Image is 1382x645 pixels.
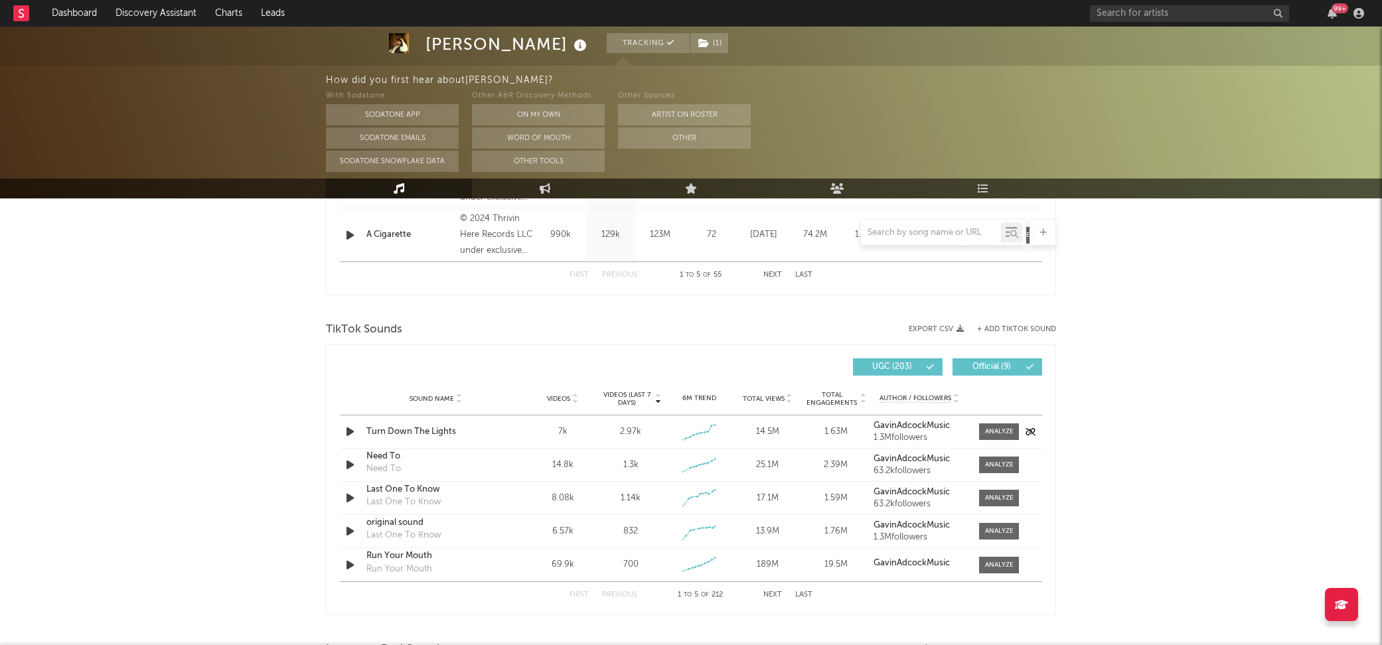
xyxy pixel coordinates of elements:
button: On My Own [472,104,605,125]
div: Last One To Know [366,529,441,542]
button: First [570,271,589,279]
div: 6.57k [532,525,593,538]
div: 19.5M [805,558,867,571]
button: Official(9) [953,358,1042,376]
button: Previous [602,591,637,599]
span: of [703,272,711,278]
div: Last One To Know [366,496,441,509]
button: Artist on Roster [618,104,751,125]
div: 1.3M followers [874,533,966,542]
span: Videos (last 7 days) [600,391,654,407]
div: 17.1M [737,492,799,505]
div: 69.9k [532,558,593,571]
button: 99+ [1328,8,1337,19]
button: Export CSV [909,325,964,333]
div: Other Sources [618,88,751,104]
div: 700 [623,558,639,571]
div: 1.3k [623,459,639,472]
div: 25.1M [737,459,799,472]
span: of [701,592,709,598]
span: ( 1 ) [690,33,729,53]
div: 1 5 212 [664,587,737,603]
span: Total Engagements [805,391,859,407]
input: Search by song name or URL [861,228,1001,238]
button: UGC(203) [853,358,943,376]
div: 7k [532,425,593,439]
div: Need To [366,463,401,476]
strong: GavinAdcockMusic [874,521,950,530]
div: 13.9M [737,525,799,538]
div: Run Your Mouth [366,563,432,576]
a: GavinAdcockMusic [874,559,966,568]
button: Next [763,591,782,599]
button: Other [618,127,751,149]
a: Turn Down The Lights [366,425,505,439]
button: Sodatone Snowflake Data [326,151,459,172]
button: Previous [602,271,637,279]
span: to [686,272,694,278]
button: Next [763,271,782,279]
a: Need To [366,450,505,463]
strong: GavinAdcockMusic [874,559,950,567]
button: + Add TikTok Sound [977,326,1056,333]
a: GavinAdcockMusic [874,488,966,497]
input: Search for artists [1090,5,1289,22]
div: 2.39M [805,459,867,472]
div: How did you first hear about [PERSON_NAME] ? [326,72,1382,88]
div: 1.76M [805,525,867,538]
a: Last One To Know [366,483,505,496]
button: + Add TikTok Sound [964,326,1056,333]
a: original sound [366,516,505,530]
button: Tracking [607,33,690,53]
a: GavinAdcockMusic [874,421,966,431]
strong: GavinAdcockMusic [874,455,950,463]
div: [PERSON_NAME] [425,33,590,55]
span: UGC ( 203 ) [862,363,923,371]
a: Run Your Mouth [366,549,505,563]
div: 1 5 55 [664,267,737,283]
button: First [570,591,589,599]
div: 832 [623,525,638,538]
strong: GavinAdcockMusic [874,421,950,430]
button: Sodatone App [326,104,459,125]
span: Official ( 9 ) [961,363,1022,371]
div: 2.97k [620,425,641,439]
div: 63.2k followers [874,466,966,476]
div: 6M Trend [668,394,730,403]
span: Author / Followers [880,394,951,403]
div: 99 + [1332,3,1348,13]
button: Other Tools [472,151,605,172]
button: Last [795,591,812,599]
div: With Sodatone [326,88,459,104]
button: Word Of Mouth [472,127,605,149]
div: 1.14k [621,492,641,505]
div: 1.3M followers [874,433,966,443]
strong: GavinAdcockMusic [874,488,950,496]
div: 14.5M [737,425,799,439]
div: 63.2k followers [874,500,966,509]
button: Sodatone Emails [326,127,459,149]
div: 8.08k [532,492,593,505]
div: 1.63M [805,425,867,439]
div: Other A&R Discovery Methods [472,88,605,104]
span: Videos [547,395,570,403]
span: to [684,592,692,598]
div: © 2024 Thrivin Here Records LLC under exclusive license to Warner Music Nashville [460,211,532,259]
a: GavinAdcockMusic [874,455,966,464]
button: (1) [690,33,728,53]
span: Sound Name [410,395,454,403]
div: 1.59M [805,492,867,505]
button: Last [795,271,812,279]
a: GavinAdcockMusic [874,521,966,530]
div: 14.8k [532,459,593,472]
span: TikTok Sounds [326,322,402,338]
span: Total Views [743,395,785,403]
div: 189M [737,558,799,571]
